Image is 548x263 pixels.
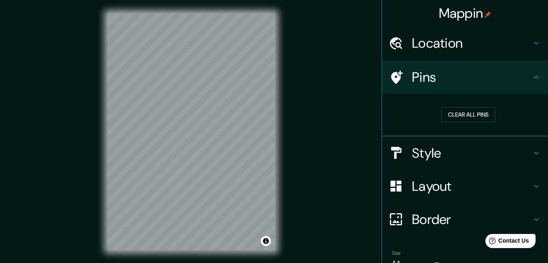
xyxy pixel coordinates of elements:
div: Border [382,203,548,236]
h4: Location [412,35,531,51]
div: Location [382,27,548,60]
img: pin-icon.png [485,11,491,18]
iframe: Help widget launcher [474,231,539,254]
label: Size [392,249,401,256]
div: Pins [382,61,548,94]
h4: Layout [412,178,531,195]
h4: Pins [412,69,531,85]
button: Toggle attribution [261,236,271,246]
div: Style [382,136,548,170]
canvas: Map [107,13,275,250]
h4: Border [412,211,531,228]
h4: Style [412,145,531,161]
div: Layout [382,170,548,203]
button: Clear all pins [441,107,495,122]
h4: Mappin [439,5,492,22]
